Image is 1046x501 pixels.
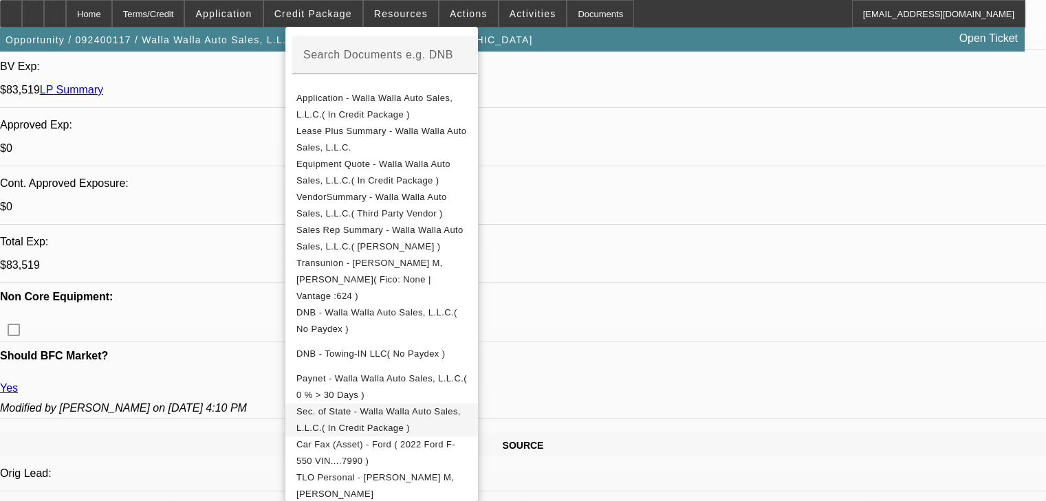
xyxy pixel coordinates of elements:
[296,406,461,433] span: Sec. of State - Walla Walla Auto Sales, L.L.C.( In Credit Package )
[285,436,478,469] button: Car Fax (Asset) - Ford ( 2022 Ford F-550 VIN....7990 )
[285,156,478,189] button: Equipment Quote - Walla Walla Auto Sales, L.L.C.( In Credit Package )
[285,90,478,123] button: Application - Walla Walla Auto Sales, L.L.C.( In Credit Package )
[285,403,478,436] button: Sec. of State - Walla Walla Auto Sales, L.L.C.( In Credit Package )
[296,126,466,153] span: Lease Plus Summary - Walla Walla Auto Sales, L.L.C.
[296,439,455,466] span: Car Fax (Asset) - Ford ( 2022 Ford F-550 VIN....7990 )
[285,189,478,222] button: VendorSummary - Walla Walla Auto Sales, L.L.C.( Third Party Vendor )
[296,348,446,359] span: DNB - Towing-IN LLC( No Paydex )
[285,123,478,156] button: Lease Plus Summary - Walla Walla Auto Sales, L.L.C.
[285,337,478,370] button: DNB - Towing-IN LLC( No Paydex )
[296,192,447,219] span: VendorSummary - Walla Walla Auto Sales, L.L.C.( Third Party Vendor )
[296,373,467,400] span: Paynet - Walla Walla Auto Sales, L.L.C.( 0 % > 30 Days )
[285,370,478,403] button: Paynet - Walla Walla Auto Sales, L.L.C.( 0 % > 30 Days )
[296,225,464,252] span: Sales Rep Summary - Walla Walla Auto Sales, L.L.C.( [PERSON_NAME] )
[303,49,453,60] mat-label: Search Documents e.g. DNB
[296,159,450,186] span: Equipment Quote - Walla Walla Auto Sales, L.L.C.( In Credit Package )
[296,472,454,499] span: TLO Personal - [PERSON_NAME] M, [PERSON_NAME]
[296,258,443,301] span: Transunion - [PERSON_NAME] M, [PERSON_NAME]( Fico: None | Vantage :624 )
[285,304,478,337] button: DNB - Walla Walla Auto Sales, L.L.C.( No Paydex )
[296,307,457,334] span: DNB - Walla Walla Auto Sales, L.L.C.( No Paydex )
[296,93,453,120] span: Application - Walla Walla Auto Sales, L.L.C.( In Credit Package )
[285,255,478,304] button: Transunion - Arreola M, Brayan( Fico: None | Vantage :624 )
[285,222,478,255] button: Sales Rep Summary - Walla Walla Auto Sales, L.L.C.( Crimmins, Evan )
